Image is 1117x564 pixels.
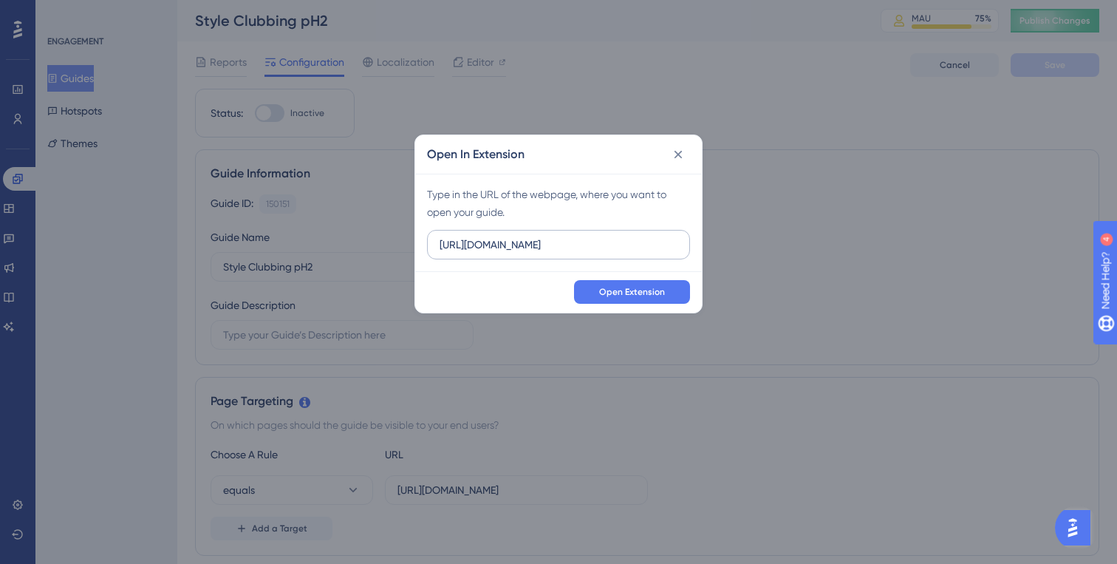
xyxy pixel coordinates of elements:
input: URL [440,237,677,253]
span: Need Help? [35,4,92,21]
div: Type in the URL of the webpage, where you want to open your guide. [427,186,690,221]
iframe: UserGuiding AI Assistant Launcher [1055,506,1099,550]
h2: Open In Extension [427,146,525,163]
div: 4 [103,7,107,19]
span: Open Extension [599,286,665,298]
